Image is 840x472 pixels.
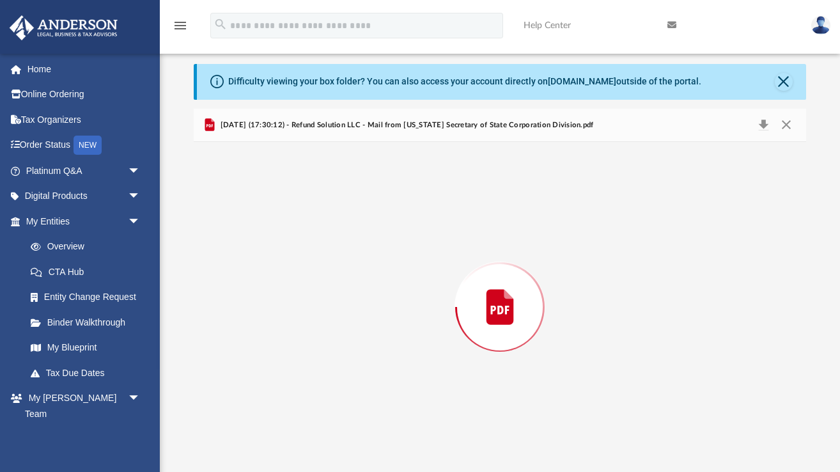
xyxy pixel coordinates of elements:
[6,15,121,40] img: Anderson Advisors Platinum Portal
[9,386,153,427] a: My [PERSON_NAME] Teamarrow_drop_down
[775,73,793,91] button: Close
[228,75,701,88] div: Difficulty viewing your box folder? You can also access your account directly on outside of the p...
[18,259,160,285] a: CTA Hub
[9,82,160,107] a: Online Ordering
[128,386,153,412] span: arrow_drop_down
[173,24,188,33] a: menu
[9,107,160,132] a: Tax Organizers
[752,116,775,134] button: Download
[811,16,830,35] img: User Pic
[9,184,160,209] a: Digital Productsarrow_drop_down
[18,285,160,310] a: Entity Change Request
[9,208,160,234] a: My Entitiesarrow_drop_down
[128,208,153,235] span: arrow_drop_down
[18,234,160,260] a: Overview
[74,136,102,155] div: NEW
[18,360,160,386] a: Tax Due Dates
[128,158,153,184] span: arrow_drop_down
[9,132,160,159] a: Order StatusNEW
[217,120,593,131] span: [DATE] (17:30:12) - Refund Solution LLC - Mail from [US_STATE] Secretary of State Corporation Div...
[18,310,160,335] a: Binder Walkthrough
[173,18,188,33] i: menu
[214,17,228,31] i: search
[9,56,160,82] a: Home
[18,335,153,361] a: My Blueprint
[128,184,153,210] span: arrow_drop_down
[9,158,160,184] a: Platinum Q&Aarrow_drop_down
[548,76,616,86] a: [DOMAIN_NAME]
[774,116,797,134] button: Close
